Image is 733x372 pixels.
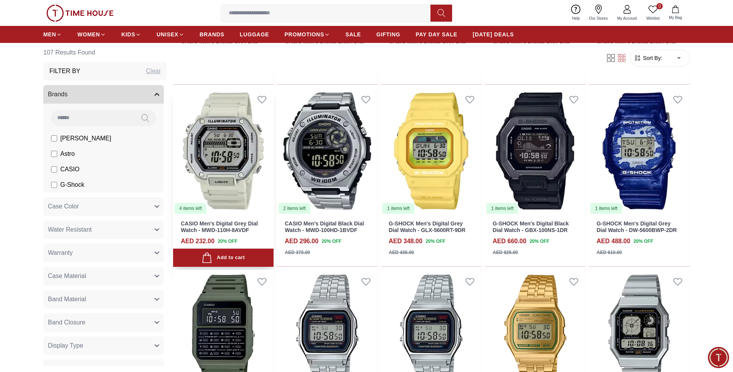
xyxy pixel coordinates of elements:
[41,10,129,17] div: [PERSON_NAME]
[127,210,139,218] em: Mute
[51,166,57,172] input: CASIO
[51,151,57,157] input: Astro
[48,248,73,258] span: Warranty
[141,212,147,217] em: End chat
[321,238,341,245] span: 20 % OFF
[240,27,269,41] a: LUGGAGE
[24,7,37,20] img: Profile picture of Zoe
[43,220,164,239] button: Water Resistant
[656,3,663,9] span: 0
[48,318,85,327] span: Band Closure
[13,48,116,289] span: [PERSON_NAME], our agents are unavailable at the moment. Please let us know your concern, and we ...
[49,67,80,76] h3: Filter By
[284,27,330,41] a: PROMOTIONS
[643,15,663,21] span: Wishlist
[285,220,364,233] a: CASIO Men's Digital Black Dial Watch - MWD-100HD-1BVDF
[376,27,400,41] a: GIFTING
[529,238,549,245] span: 20 % OFF
[156,31,178,38] span: UNISEX
[43,27,62,41] a: MEN
[43,31,56,38] span: MEN
[569,15,583,21] span: Help
[13,178,22,186] em: Arrow right
[485,88,585,215] a: G-SHOCK Men's Digital Black Dial Watch - GBX-100NS-1DR1 items left
[173,88,274,215] a: CASIO Men's Digital Grey Dial Watch - MWD-110H-8AVDF4 items left
[486,203,518,214] div: 1 items left
[13,199,22,207] em: Arrow right
[55,28,62,36] em: Blush
[381,88,481,215] img: G-SHOCK Men's Digital Grey Dial Watch - GLX-5600RT-9DR
[175,203,206,214] div: 4 items left
[383,203,414,214] div: 1 items left
[51,182,57,188] input: G-Shock
[485,88,585,215] img: G-SHOCK Men's Digital Black Dial Watch - GBX-100NS-1DR
[77,31,100,38] span: WOMEN
[473,27,514,41] a: [DATE] DEALS
[136,242,149,254] em: Smiley
[200,27,224,41] a: BRANDS
[589,88,689,215] img: G-SHOCK Men's Digital Grey Dial Watch - DW-5600BWP-2DR
[376,31,400,38] span: GIFTING
[389,249,414,256] div: AED 435.00
[279,203,310,214] div: 2 items left
[597,249,622,256] div: AED 610.00
[202,253,245,263] div: Add to cart
[586,15,611,21] span: Our Stores
[43,244,164,262] button: Warranty
[597,237,630,246] h4: AED 488.00
[2,220,153,258] textarea: We are here to help you
[345,27,361,41] a: SALE
[121,31,135,38] span: KIDS
[614,15,640,21] span: My Account
[642,3,664,23] a: 0Wishlist
[77,27,106,41] a: WOMEN
[345,31,361,38] span: SALE
[708,347,729,368] div: Chat Widget
[585,3,612,23] a: Our Stores
[121,27,141,41] a: KIDS
[425,238,445,245] span: 20 % OFF
[666,15,685,20] span: My Bag
[634,54,662,62] button: Sort By:
[589,88,689,215] a: G-SHOCK Men's Digital Grey Dial Watch - DW-5600BWP-2DR1 items left
[389,237,422,246] h4: AED 348.00
[60,165,80,174] span: CASIO
[173,88,274,215] img: CASIO Men's Digital Grey Dial Watch - MWD-110H-8AVDF
[285,237,318,246] h4: AED 296.00
[48,225,92,234] span: Water Resistant
[48,295,86,304] span: Band Material
[48,271,86,281] span: Case Material
[173,249,274,267] button: Add to cart
[277,88,378,215] img: CASIO Men's Digital Black Dial Watch - MWD-100HD-1BVDF
[48,341,83,350] span: Display Type
[285,249,310,256] div: AED 370.00
[597,220,677,233] a: G-SHOCK Men's Digital Grey Dial Watch - DW-5600BWP-2DR
[48,202,79,211] span: Case Color
[664,4,687,22] button: My Bag
[473,31,514,38] span: [DATE] DEALS
[43,336,164,355] button: Display Type
[493,249,518,256] div: AED 825.00
[43,197,164,216] button: Case Color
[200,31,224,38] span: BRANDS
[43,313,164,332] button: Band Closure
[60,149,75,159] span: Astro
[6,6,21,21] em: Back
[381,88,481,215] a: G-SHOCK Men's Digital Grey Dial Watch - GLX-5600RT-9DR1 items left
[284,31,324,38] span: PROMOTIONS
[48,90,68,99] span: Brands
[416,27,457,41] a: PAY DAY SALE
[146,67,161,76] div: Clear
[51,135,57,142] input: [PERSON_NAME]
[493,237,526,246] h4: AED 660.00
[567,3,585,23] a: Help
[60,134,111,143] span: [PERSON_NAME]
[218,238,237,245] span: 20 % OFF
[43,290,164,309] button: Band Material
[43,85,164,104] button: Brands
[156,27,184,41] a: UNISEX
[181,220,258,233] a: CASIO Men's Digital Grey Dial Watch - MWD-110H-8AVDF
[590,203,622,214] div: 1 items left
[416,31,457,38] span: PAY DAY SALE
[389,220,466,233] a: G-SHOCK Men's Digital Grey Dial Watch - GLX-5600RT-9DR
